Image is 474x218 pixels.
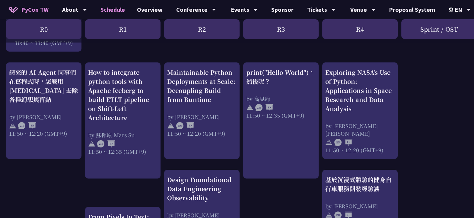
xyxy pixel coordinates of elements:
[88,68,157,122] div: How to integrate python tools with Apache Iceberg to build ETLT pipeline on Shift-Left Architecture
[325,122,395,137] div: by [PERSON_NAME] [PERSON_NAME]
[88,140,95,147] img: svg+xml;base64,PHN2ZyB4bWxucz0iaHR0cDovL3d3dy53My5vcmcvMjAwMC9zdmciIHdpZHRoPSIyNCIgaGVpZ2h0PSIyNC...
[246,104,253,111] img: svg+xml;base64,PHN2ZyB4bWxucz0iaHR0cDovL3d3dy53My5vcmcvMjAwMC9zdmciIHdpZHRoPSIyNCIgaGVpZ2h0PSIyNC...
[325,202,395,210] div: by [PERSON_NAME]
[88,131,157,139] div: by 蘇揮原 Mars Su
[322,19,398,39] div: R4
[85,19,161,39] div: R1
[334,139,352,146] img: ENEN.5a408d1.svg
[18,122,36,129] img: ZHZH.38617ef.svg
[176,122,194,129] img: ENEN.5a408d1.svg
[325,175,395,193] div: 基於沉浸式體驗的健身自行車服務開發經驗談
[88,68,157,173] a: How to integrate python tools with Apache Iceberg to build ETLT pipeline on Shift-Left Architectu...
[6,19,81,39] div: R0
[167,68,237,154] a: Maintainable Python Deployments at Scale: Decoupling Build from Runtime by [PERSON_NAME] 11:50 ~ ...
[9,68,78,154] a: 請來的 AI Agent 同事們在寫程式時，怎麼用 [MEDICAL_DATA] 去除各種幻想與盲點 by [PERSON_NAME] 11:50 ~ 12:20 (GMT+9)
[243,19,319,39] div: R3
[97,140,115,147] img: ZHEN.371966e.svg
[9,122,16,129] img: svg+xml;base64,PHN2ZyB4bWxucz0iaHR0cDovL3d3dy53My5vcmcvMjAwMC9zdmciIHdpZHRoPSIyNCIgaGVpZ2h0PSIyNC...
[449,8,455,12] img: Locale Icon
[21,5,49,14] span: PyCon TW
[246,68,316,86] div: print("Hello World")，然後呢？
[167,68,237,104] div: Maintainable Python Deployments at Scale: Decoupling Build from Runtime
[325,146,395,154] div: 11:50 ~ 12:20 (GMT+9)
[325,68,395,154] a: Exploring NASA's Use of Python: Applications in Space Research and Data Analysis by [PERSON_NAME]...
[167,122,174,129] img: svg+xml;base64,PHN2ZyB4bWxucz0iaHR0cDovL3d3dy53My5vcmcvMjAwMC9zdmciIHdpZHRoPSIyNCIgaGVpZ2h0PSIyNC...
[167,113,237,121] div: by [PERSON_NAME]
[9,39,78,46] div: 10:40 ~ 11:40 (GMT+9)
[88,148,157,155] div: 11:50 ~ 12:35 (GMT+9)
[325,68,395,113] div: Exploring NASA's Use of Python: Applications in Space Research and Data Analysis
[255,104,273,111] img: ZHEN.371966e.svg
[9,7,18,13] img: Home icon of PyCon TW 2025
[246,95,316,103] div: by 高見龍
[325,139,332,146] img: svg+xml;base64,PHN2ZyB4bWxucz0iaHR0cDovL3d3dy53My5vcmcvMjAwMC9zdmciIHdpZHRoPSIyNCIgaGVpZ2h0PSIyNC...
[246,68,316,173] a: print("Hello World")，然後呢？ by 高見龍 11:50 ~ 12:35 (GMT+9)
[9,130,78,137] div: 11:50 ~ 12:20 (GMT+9)
[9,68,78,104] div: 請來的 AI Agent 同事們在寫程式時，怎麼用 [MEDICAL_DATA] 去除各種幻想與盲點
[167,130,237,137] div: 11:50 ~ 12:20 (GMT+9)
[246,112,316,119] div: 11:50 ~ 12:35 (GMT+9)
[3,2,55,17] a: PyCon TW
[164,19,240,39] div: R2
[9,113,78,121] div: by [PERSON_NAME]
[167,175,237,202] div: Design Foundational Data Engineering Observability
